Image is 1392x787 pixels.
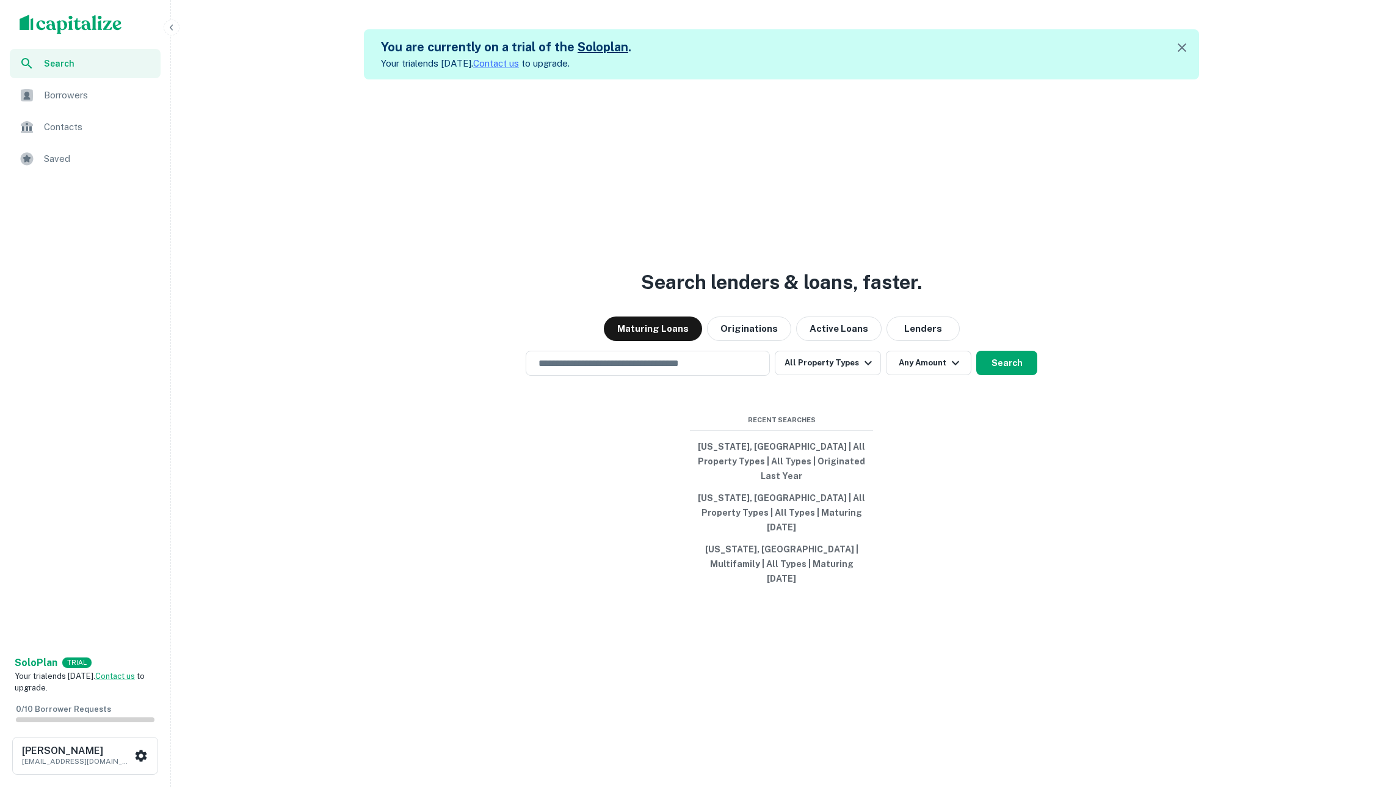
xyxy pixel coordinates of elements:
[10,49,161,78] a: Search
[690,415,873,425] span: Recent Searches
[44,88,153,103] span: Borrowers
[473,58,519,68] a: Contact us
[578,40,628,54] a: Soloplan
[604,317,702,341] button: Maturing Loans
[22,756,132,767] p: [EMAIL_ADDRESS][DOMAIN_NAME]
[15,672,145,693] span: Your trial ends [DATE]. to upgrade.
[15,657,57,668] strong: Solo Plan
[10,81,161,110] a: Borrowers
[22,746,132,756] h6: [PERSON_NAME]
[10,112,161,142] a: Contacts
[12,737,158,775] button: [PERSON_NAME][EMAIL_ADDRESS][DOMAIN_NAME]
[95,672,135,681] a: Contact us
[44,120,153,134] span: Contacts
[976,351,1037,375] button: Search
[15,656,57,670] a: SoloPlan
[775,351,881,375] button: All Property Types
[707,317,791,341] button: Originations
[62,657,92,668] div: TRIAL
[690,538,873,590] button: [US_STATE], [GEOGRAPHIC_DATA] | Multifamily | All Types | Maturing [DATE]
[641,268,922,297] h3: Search lenders & loans, faster.
[44,57,153,70] span: Search
[886,351,971,375] button: Any Amount
[1331,689,1392,748] iframe: Chat Widget
[44,152,153,166] span: Saved
[381,56,631,71] p: Your trial ends [DATE]. to upgrade.
[381,38,631,56] h5: You are currently on a trial of the .
[20,15,122,34] img: capitalize-logo.png
[16,705,111,714] span: 0 / 10 Borrower Requests
[690,436,873,487] button: [US_STATE], [GEOGRAPHIC_DATA] | All Property Types | All Types | Originated Last Year
[886,317,960,341] button: Lenders
[796,317,882,341] button: Active Loans
[10,144,161,174] a: Saved
[690,487,873,538] button: [US_STATE], [GEOGRAPHIC_DATA] | All Property Types | All Types | Maturing [DATE]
